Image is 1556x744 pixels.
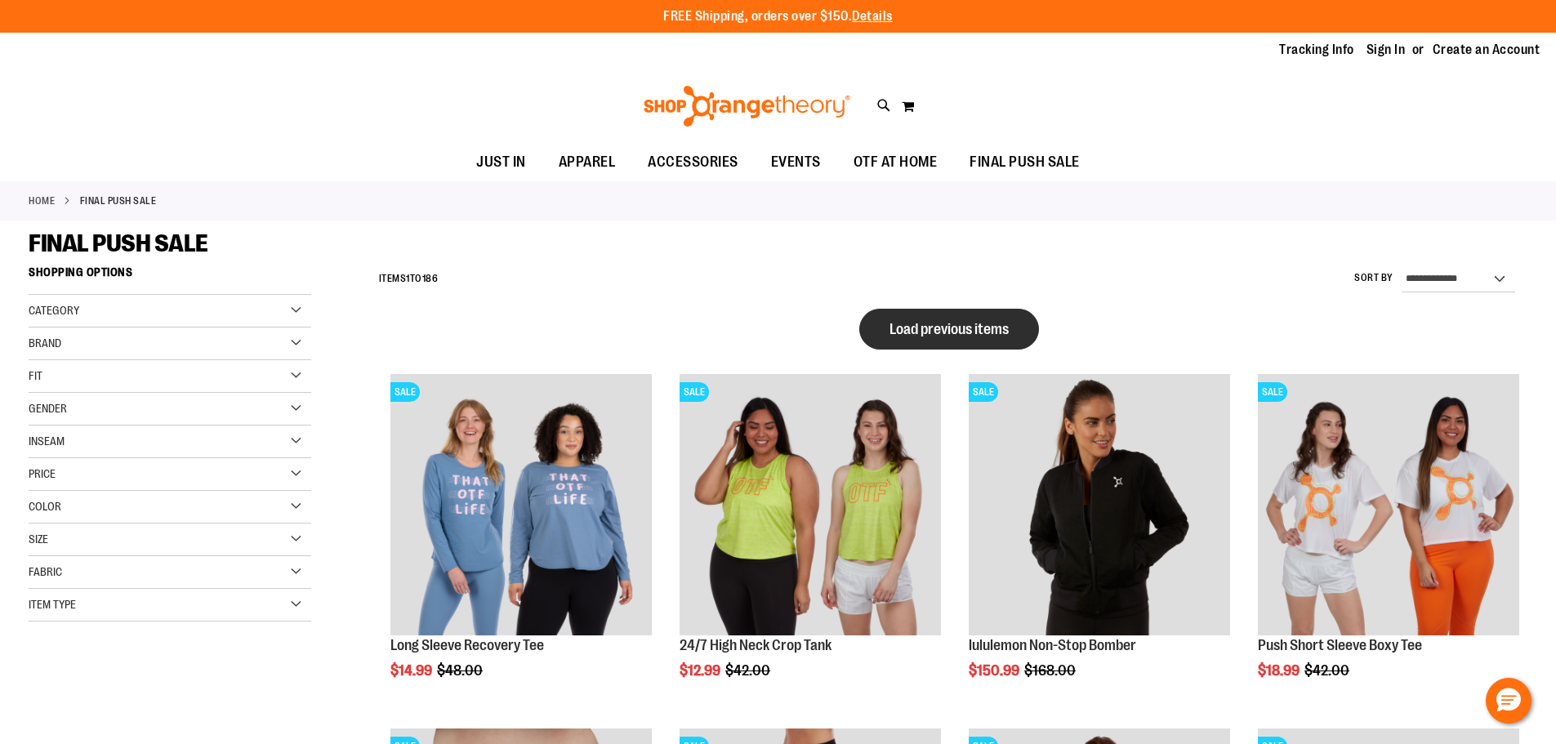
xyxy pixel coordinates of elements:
button: Load previous items [859,309,1039,350]
span: OTF AT HOME [854,144,938,180]
a: EVENTS [755,144,837,181]
span: Color [29,500,61,513]
div: product [1250,366,1527,720]
span: Category [29,304,79,317]
span: Gender [29,402,67,415]
span: 1 [406,273,410,284]
a: Home [29,194,55,208]
span: $42.00 [1304,662,1352,679]
span: Load previous items [889,321,1009,337]
img: Product image for Push Short Sleeve Boxy Tee [1258,374,1519,635]
a: ACCESSORIES [631,144,755,181]
a: Push Short Sleeve Boxy Tee [1258,637,1422,653]
span: $42.00 [725,662,773,679]
a: Long Sleeve Recovery Tee [390,637,544,653]
span: $48.00 [437,662,485,679]
span: $150.99 [969,662,1022,679]
div: product [961,366,1238,720]
span: ACCESSORIES [648,144,738,180]
p: FREE Shipping, orders over $150. [663,7,893,26]
h2: Items to [379,266,439,292]
button: Hello, have a question? Let’s chat. [1486,678,1531,724]
span: JUST IN [476,144,526,180]
a: Main of 2024 AUGUST Long Sleeve Recovery TeeSALE [390,374,652,638]
a: Product image for Push Short Sleeve Boxy TeeSALE [1258,374,1519,638]
img: Product image for lululemon Non-Stop Bomber [969,374,1230,635]
a: JUST IN [460,144,542,181]
a: Details [852,9,893,24]
span: Brand [29,336,61,350]
span: FINAL PUSH SALE [970,144,1080,180]
span: APPAREL [559,144,616,180]
span: $168.00 [1024,662,1078,679]
a: APPAREL [542,144,632,181]
span: SALE [390,382,420,402]
a: 24/7 High Neck Crop Tank [680,637,832,653]
span: $14.99 [390,662,435,679]
img: Main of 2024 AUGUST Long Sleeve Recovery Tee [390,374,652,635]
span: EVENTS [771,144,821,180]
span: $18.99 [1258,662,1302,679]
span: SALE [1258,382,1287,402]
label: Sort By [1354,271,1393,285]
span: Price [29,467,56,480]
div: product [671,366,949,720]
a: lululemon Non-Stop Bomber [969,637,1136,653]
span: Fabric [29,565,62,578]
span: FINAL PUSH SALE [29,229,208,257]
span: 186 [422,273,439,284]
a: Product image for 24/7 High Neck Crop TankSALE [680,374,941,638]
span: Fit [29,369,42,382]
img: Shop Orangetheory [641,86,853,127]
span: Size [29,532,48,546]
span: SALE [969,382,998,402]
a: OTF AT HOME [837,144,954,181]
span: Item Type [29,598,76,611]
a: Tracking Info [1279,41,1354,59]
div: product [382,366,660,720]
span: Inseam [29,434,65,448]
img: Product image for 24/7 High Neck Crop Tank [680,374,941,635]
span: SALE [680,382,709,402]
span: $12.99 [680,662,723,679]
a: FINAL PUSH SALE [953,144,1096,180]
strong: FINAL PUSH SALE [80,194,157,208]
strong: Shopping Options [29,258,311,295]
a: Sign In [1367,41,1406,59]
a: Create an Account [1433,41,1540,59]
a: Product image for lululemon Non-Stop BomberSALE [969,374,1230,638]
